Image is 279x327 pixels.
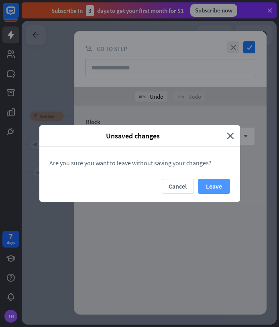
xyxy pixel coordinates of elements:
button: Cancel [162,179,194,194]
span: Are you sure you want to leave without saving your changes? [49,159,212,167]
span: Unsaved changes [45,131,221,140]
i: close [227,131,234,140]
button: Open LiveChat chat widget [6,3,31,27]
button: Leave [198,179,230,194]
